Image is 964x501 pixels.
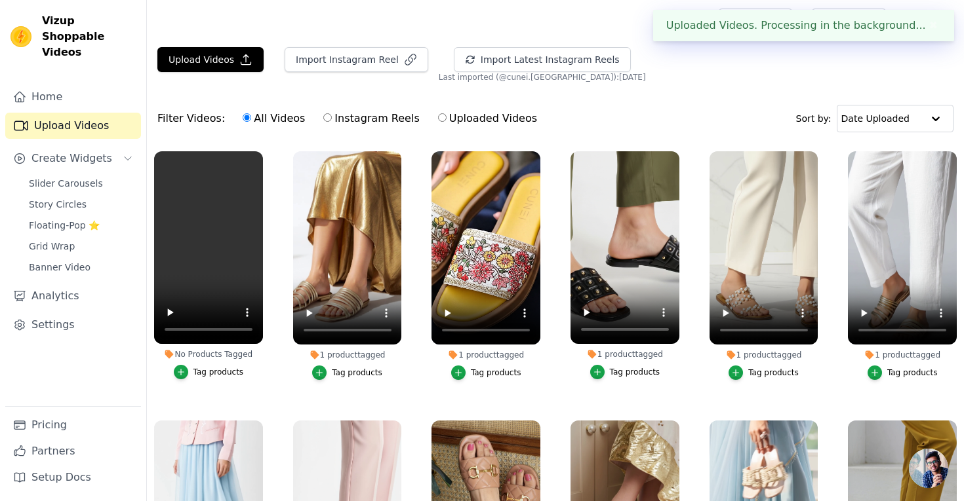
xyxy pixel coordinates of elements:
div: Tag products [193,367,244,377]
button: C cunei [897,9,954,33]
div: No Products Tagged [154,349,263,360]
a: Upload Videos [5,113,141,139]
span: Story Circles [29,198,87,211]
div: Open chat [909,449,948,488]
a: Settings [5,312,141,338]
div: 1 product tagged [293,350,402,360]
a: Floating-Pop ⭐ [21,216,141,234]
img: Vizup [10,26,31,47]
span: Slider Carousels [29,177,103,190]
div: 1 product tagged [571,349,679,360]
input: Instagram Reels [323,113,332,122]
div: Tag products [887,367,938,378]
button: Tag products [312,365,382,380]
a: Analytics [5,283,141,309]
div: Tag products [748,367,799,378]
div: 1 product tagged [710,350,818,360]
div: Sort by: [796,105,954,132]
a: Book Demo [811,9,887,33]
label: All Videos [242,110,306,127]
a: Partners [5,438,141,464]
button: Tag products [729,365,799,380]
a: Banner Video [21,258,141,276]
div: 1 product tagged [432,350,540,360]
div: Tag products [471,367,521,378]
a: Help Setup [718,9,792,33]
div: Tag products [610,367,660,377]
button: Tag products [174,365,244,379]
button: Tag products [868,365,938,380]
p: cunei [918,9,954,33]
button: Tag products [590,365,660,379]
div: Filter Videos: [157,103,544,134]
div: Tag products [332,367,382,378]
span: Grid Wrap [29,240,75,253]
a: Story Circles [21,195,141,213]
button: Tag products [451,365,521,380]
a: Grid Wrap [21,237,141,255]
span: Vizup Shoppable Videos [42,13,136,60]
span: Banner Video [29,261,90,274]
input: All Videos [243,113,251,122]
button: Close [926,18,941,33]
a: Setup Docs [5,464,141,491]
span: Create Widgets [31,151,112,166]
button: Upload Videos [157,47,264,72]
a: Slider Carousels [21,174,141,193]
label: Uploaded Videos [437,110,538,127]
button: Import Latest Instagram Reels [454,47,631,72]
input: Uploaded Videos [438,113,447,122]
div: Uploaded Videos. Processing in the background... [653,10,954,41]
button: Import Instagram Reel [285,47,428,72]
button: Create Widgets [5,145,141,172]
div: 1 product tagged [848,350,957,360]
span: Floating-Pop ⭐ [29,219,100,232]
label: Instagram Reels [323,110,420,127]
a: Home [5,84,141,110]
span: Last imported (@ cunei.[GEOGRAPHIC_DATA] ): [DATE] [439,72,646,83]
a: Pricing [5,412,141,438]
